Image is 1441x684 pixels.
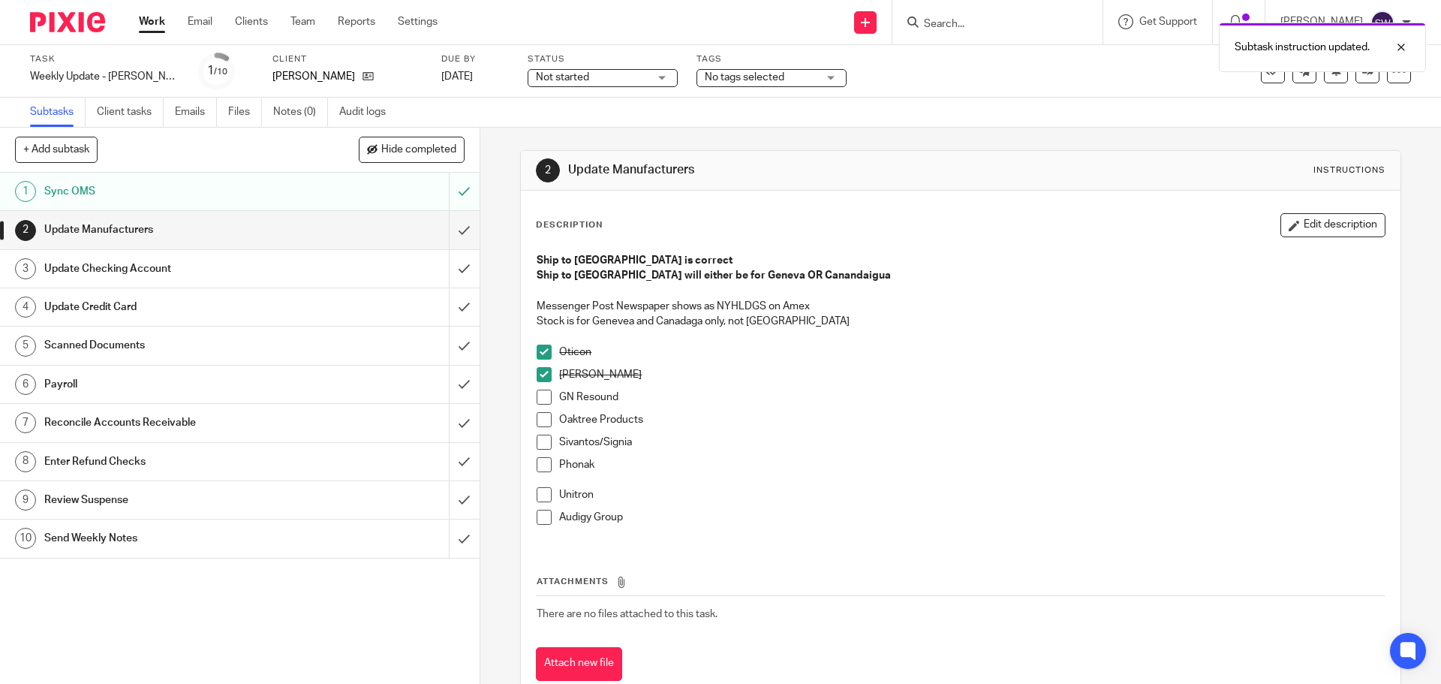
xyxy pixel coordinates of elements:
div: 2 [15,220,36,241]
div: 7 [15,412,36,433]
p: [PERSON_NAME] [559,367,1384,382]
span: There are no files attached to this task. [537,609,717,619]
p: Oaktree Products [559,412,1384,427]
a: Files [228,98,262,127]
a: Emails [175,98,217,127]
div: Instructions [1313,164,1385,176]
h1: Reconcile Accounts Receivable [44,411,304,434]
div: 1 [15,181,36,202]
a: Subtasks [30,98,86,127]
a: Email [188,14,212,29]
strong: Ship to [GEOGRAPHIC_DATA] will either be for Geneva OR Canandaigua [537,270,891,281]
span: [DATE] [441,71,473,82]
h1: Sync OMS [44,180,304,203]
p: Messenger Post Newspaper shows as NYHLDGS on Amex [537,299,1384,314]
span: Attachments [537,577,609,586]
div: 10 [15,528,36,549]
div: Weekly Update - Harry-Glaspie [30,69,180,84]
h1: Update Manufacturers [44,218,304,241]
div: 3 [15,258,36,279]
a: Settings [398,14,438,29]
strong: Ship to [GEOGRAPHIC_DATA] is correct [537,255,733,266]
a: Notes (0) [273,98,328,127]
div: 8 [15,451,36,472]
a: Team [290,14,315,29]
img: Pixie [30,12,105,32]
p: GN Resound [559,390,1384,405]
p: Stock is for Genevea and Canadaga only, not [GEOGRAPHIC_DATA] [537,314,1384,329]
button: Edit description [1280,213,1385,237]
label: Status [528,53,678,65]
p: Description [536,219,603,231]
h1: Send Weekly Notes [44,527,304,550]
h1: Update Credit Card [44,296,304,318]
button: Hide completed [359,137,465,162]
h1: Payroll [44,373,304,396]
div: Weekly Update - [PERSON_NAME] [30,69,180,84]
p: [PERSON_NAME] [272,69,355,84]
button: Attach new file [536,647,622,681]
h1: Review Suspense [44,489,304,511]
a: Audit logs [339,98,397,127]
a: Reports [338,14,375,29]
h1: Enter Refund Checks [44,450,304,473]
p: Unitron [559,487,1384,502]
span: No tags selected [705,72,784,83]
small: /10 [214,68,227,76]
a: Clients [235,14,268,29]
p: Oticon [559,345,1384,360]
div: 1 [207,62,227,80]
p: Sivantos/Signia [559,435,1384,450]
img: svg%3E [1370,11,1394,35]
a: Client tasks [97,98,164,127]
button: + Add subtask [15,137,98,162]
div: 6 [15,374,36,395]
label: Tags [696,53,847,65]
div: 4 [15,297,36,318]
h1: Scanned Documents [44,334,304,357]
h1: Update Checking Account [44,258,304,280]
span: Hide completed [381,144,456,156]
p: Phonak [559,457,1384,472]
h1: Update Manufacturers [568,162,993,178]
div: 5 [15,336,36,357]
p: Subtask instruction updated. [1235,40,1370,55]
a: Work [139,14,165,29]
div: 9 [15,490,36,511]
label: Client [272,53,423,65]
div: 2 [536,158,560,182]
label: Task [30,53,180,65]
label: Due by [441,53,509,65]
span: Not started [536,72,589,83]
p: Audigy Group [559,510,1384,525]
